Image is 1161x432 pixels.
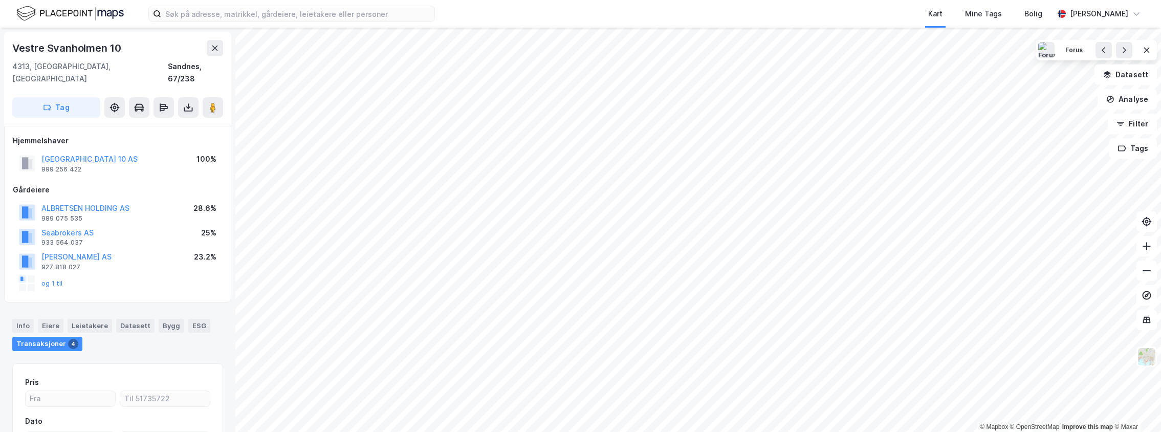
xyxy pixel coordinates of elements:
[1110,383,1161,432] iframe: Chat Widget
[12,337,82,351] div: Transaksjoner
[25,415,42,427] div: Dato
[12,97,100,118] button: Tag
[1065,46,1083,55] div: Forus
[194,251,216,263] div: 23.2%
[25,376,39,388] div: Pris
[1059,42,1090,58] button: Forus
[12,60,168,85] div: 4313, [GEOGRAPHIC_DATA], [GEOGRAPHIC_DATA]
[120,391,210,406] input: Til 51735722
[1137,347,1156,366] img: Z
[13,135,223,147] div: Hjemmelshaver
[1038,42,1055,58] img: Forus
[1109,138,1157,159] button: Tags
[980,423,1008,430] a: Mapbox
[201,227,216,239] div: 25%
[196,153,216,165] div: 100%
[965,8,1002,20] div: Mine Tags
[193,202,216,214] div: 28.6%
[41,165,81,174] div: 999 256 422
[928,8,943,20] div: Kart
[168,60,223,85] div: Sandnes, 67/238
[16,5,124,23] img: logo.f888ab2527a4732fd821a326f86c7f29.svg
[1070,8,1128,20] div: [PERSON_NAME]
[159,319,184,332] div: Bygg
[41,239,83,247] div: 933 564 037
[13,184,223,196] div: Gårdeiere
[38,319,63,332] div: Eiere
[1094,64,1157,85] button: Datasett
[68,339,78,349] div: 4
[41,214,82,223] div: 989 075 535
[12,319,34,332] div: Info
[1010,423,1060,430] a: OpenStreetMap
[26,391,115,406] input: Fra
[1062,423,1113,430] a: Improve this map
[188,319,210,332] div: ESG
[1024,8,1042,20] div: Bolig
[12,40,123,56] div: Vestre Svanholmen 10
[116,319,155,332] div: Datasett
[1098,89,1157,110] button: Analyse
[1108,114,1157,134] button: Filter
[68,319,112,332] div: Leietakere
[41,263,80,271] div: 927 818 027
[161,6,434,21] input: Søk på adresse, matrikkel, gårdeiere, leietakere eller personer
[1110,383,1161,432] div: Kontrollprogram for chat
